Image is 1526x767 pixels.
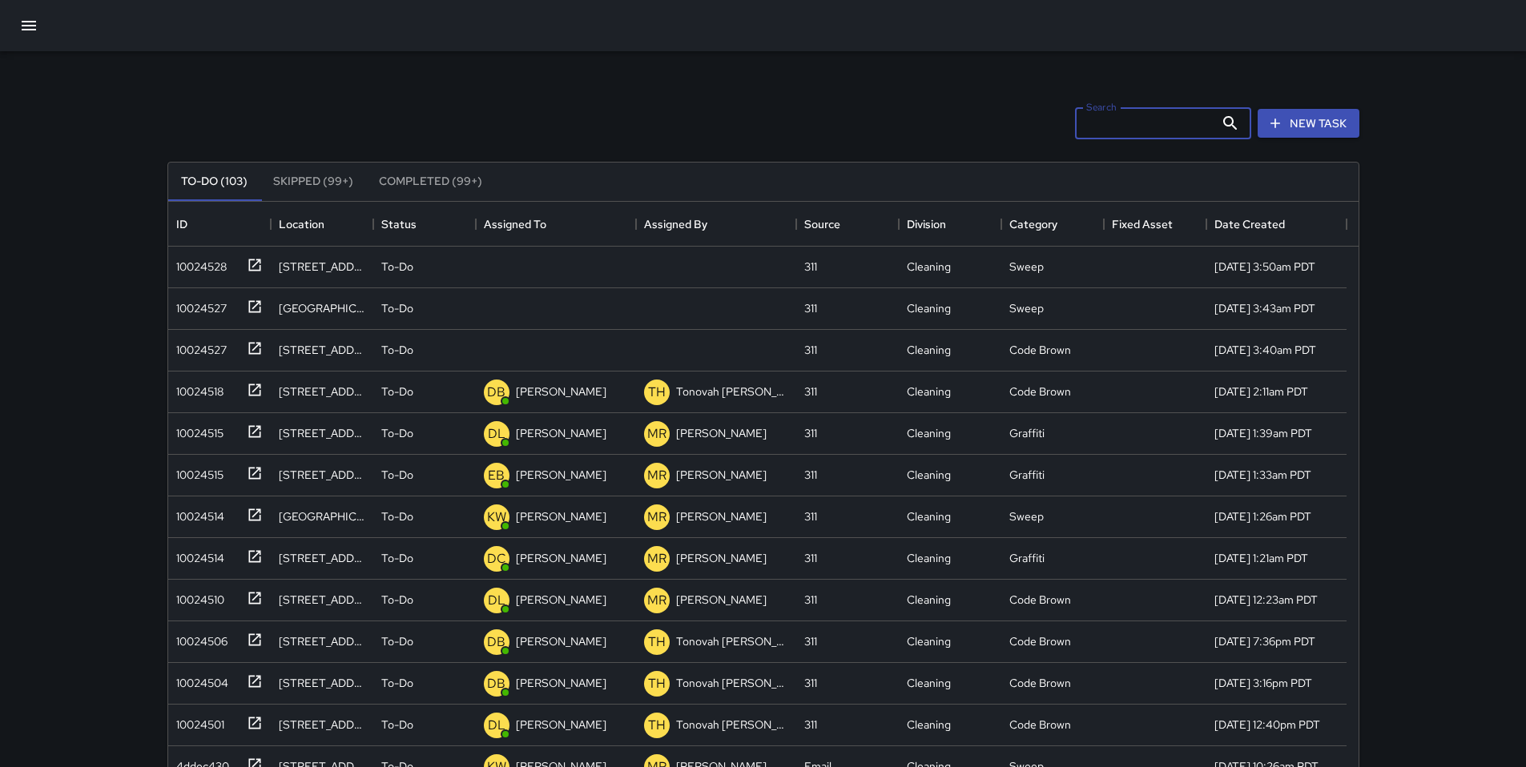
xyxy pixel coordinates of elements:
div: 10024518 [170,377,223,400]
div: Fixed Asset [1112,202,1173,247]
p: Tonovah [PERSON_NAME] [676,633,788,649]
label: Search [1086,100,1117,114]
div: 8/17/2025, 3:16pm PDT [1214,675,1312,691]
div: Sweep [1009,508,1044,524]
button: To-Do (103) [168,163,260,201]
div: Code Brown [1009,717,1071,733]
p: To-Do [381,633,413,649]
p: [PERSON_NAME] [676,467,767,483]
div: 405 10th Street [279,467,365,483]
div: Assigned To [484,202,546,247]
p: [PERSON_NAME] [516,633,606,649]
div: Sweep [1009,300,1044,316]
p: TH [648,674,666,693]
div: 311 [804,342,817,358]
div: 10024527 [170,335,227,358]
p: EB [488,466,505,485]
p: [PERSON_NAME] [516,550,606,566]
p: To-Do [381,592,413,608]
div: 8/18/2025, 1:39am PDT [1214,425,1312,441]
div: 10024527 [170,294,227,316]
div: Assigned By [636,202,796,247]
div: 8/18/2025, 12:23am PDT [1214,592,1318,608]
p: [PERSON_NAME] [516,383,606,400]
div: 311 [804,383,817,400]
p: [PERSON_NAME] [516,467,606,483]
p: DL [488,591,505,610]
div: 8/18/2025, 3:40am PDT [1214,342,1316,358]
p: [PERSON_NAME] [516,675,606,691]
p: DL [488,424,505,444]
div: Fixed Asset [1104,202,1206,247]
p: MR [647,591,666,610]
p: [PERSON_NAME] [516,508,606,524]
p: To-Do [381,508,413,524]
div: 10024514 [170,544,224,566]
div: 311 [804,425,817,441]
p: TH [648,632,666,652]
div: Code Brown [1009,592,1071,608]
p: [PERSON_NAME] [516,717,606,733]
div: 8/18/2025, 1:33am PDT [1214,467,1311,483]
div: 10024515 [170,460,223,483]
p: [PERSON_NAME] [676,508,767,524]
div: 375 7th Street [279,383,365,400]
div: 641 Natoma Street [279,259,365,275]
div: Cleaning [907,633,951,649]
div: Cleaning [907,717,951,733]
div: 8/18/2025, 2:11am PDT [1214,383,1308,400]
p: MR [647,508,666,527]
p: MR [647,466,666,485]
p: To-Do [381,342,413,358]
div: 10024515 [170,419,223,441]
p: To-Do [381,300,413,316]
p: Tonovah [PERSON_NAME] [676,717,788,733]
div: 10024506 [170,627,227,649]
div: 599 Natoma Street [279,300,365,316]
p: [PERSON_NAME] [676,592,767,608]
div: 311 [804,550,817,566]
div: ID [176,202,187,247]
div: Cleaning [907,425,951,441]
p: Tonovah [PERSON_NAME] [676,383,788,400]
div: Cleaning [907,550,951,566]
div: 8/18/2025, 3:43am PDT [1214,300,1315,316]
div: Cleaning [907,592,951,608]
div: Status [381,202,417,247]
div: Graffiti [1009,467,1045,483]
button: New Task [1258,109,1359,139]
div: 10024528 [170,252,227,275]
p: To-Do [381,383,413,400]
div: Code Brown [1009,383,1071,400]
div: Code Brown [1009,342,1071,358]
div: Cleaning [907,467,951,483]
div: 140 9th Street [279,717,365,733]
div: 1288 Howard Street [279,425,365,441]
div: Source [804,202,840,247]
div: Division [907,202,946,247]
div: 311 [804,633,817,649]
p: DL [488,716,505,735]
p: [PERSON_NAME] [516,425,606,441]
div: Date Created [1206,202,1347,247]
div: 311 [804,467,817,483]
p: To-Do [381,675,413,691]
div: Assigned By [644,202,707,247]
div: Cleaning [907,675,951,691]
button: Skipped (99+) [260,163,366,201]
div: 780 Natoma Street [279,592,365,608]
p: [PERSON_NAME] [676,550,767,566]
div: 8/17/2025, 12:40pm PDT [1214,717,1320,733]
div: 8/18/2025, 1:21am PDT [1214,550,1308,566]
div: 311 [804,717,817,733]
div: Category [1001,202,1104,247]
button: Completed (99+) [366,163,495,201]
div: Cleaning [907,508,951,524]
p: MR [647,424,666,444]
div: Sweep [1009,259,1044,275]
div: Date Created [1214,202,1285,247]
div: 56 Langton Street [279,675,365,691]
p: [PERSON_NAME] [516,592,606,608]
div: 311 [804,259,817,275]
div: Code Brown [1009,633,1071,649]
